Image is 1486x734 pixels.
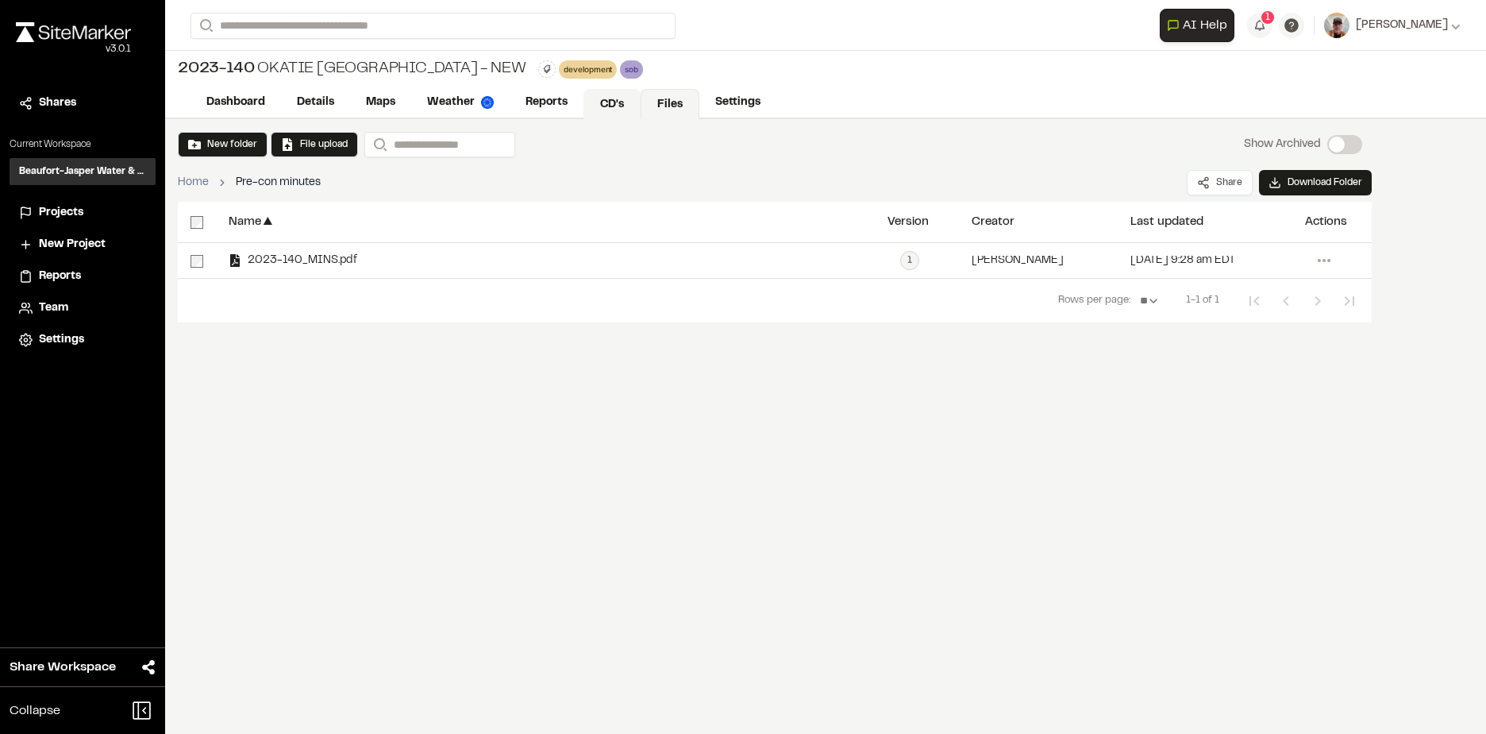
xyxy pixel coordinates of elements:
p: Current Workspace [10,137,156,152]
button: Open AI Assistant [1160,9,1234,42]
span: 2023-140 [178,57,254,81]
img: rebrand.png [16,22,131,42]
span: Rows per page: [1058,293,1130,309]
a: New Project [19,236,146,253]
span: Pre-con minutes [236,174,321,191]
button: Search [364,132,393,157]
button: File upload [281,137,348,152]
span: Team [39,299,68,317]
button: First Page [1238,285,1270,317]
div: Version [887,216,929,228]
button: Last Page [1334,285,1365,317]
input: select-all-rows [191,216,203,229]
button: Previous Page [1270,285,1302,317]
button: File upload [271,132,358,157]
a: CD's [583,89,641,119]
input: select-row-f535d2c59c8c0c26c246 [191,255,203,268]
div: [PERSON_NAME] [972,256,1064,266]
button: Share [1187,170,1253,195]
nav: breadcrumb [178,174,321,191]
div: select-all-rowsName▲VersionCreatorLast updatedActionsselect-row-f535d2c59c8c0c26c2462023-140_MINS... [178,202,1372,440]
select: Rows per page: [1134,285,1167,317]
a: Maps [350,87,411,118]
button: Download Folder [1259,170,1372,195]
button: 1 [1247,13,1272,38]
span: Shares [39,95,76,112]
span: 2023-140_MINS.pdf [241,256,357,266]
div: Oh geez...please don't... [16,42,131,56]
h3: Beaufort-Jasper Water & Sewer Authority [19,164,146,179]
button: [PERSON_NAME] [1324,13,1461,38]
a: Settings [699,87,776,118]
span: AI Help [1183,16,1227,35]
span: Projects [39,204,83,222]
a: Home [178,174,209,191]
a: Settings [19,331,146,349]
div: sob [620,60,642,79]
div: Actions [1305,216,1347,228]
span: New Project [39,236,106,253]
a: Reports [19,268,146,285]
span: Reports [39,268,81,285]
a: Projects [19,204,146,222]
div: 2023-140_MINS.pdf [229,254,357,267]
div: Okatie [GEOGRAPHIC_DATA] - NEW [178,57,525,81]
div: Open AI Assistant [1160,9,1241,42]
span: Collapse [10,701,60,720]
img: precipai.png [481,96,494,109]
div: Creator [972,216,1014,228]
span: 1 [1265,10,1270,25]
a: Dashboard [191,87,281,118]
button: New folder [188,137,257,152]
div: development [559,60,617,79]
a: Shares [19,95,146,112]
span: [PERSON_NAME] [1356,17,1448,34]
span: Share Workspace [10,658,116,677]
div: 1 [900,251,919,270]
a: Reports [510,87,583,118]
div: [DATE] 9:28 am EDT [1130,256,1235,266]
button: Edit Tags [538,60,556,78]
a: Weather [411,87,510,118]
a: Details [281,87,350,118]
a: Team [19,299,146,317]
a: Files [641,89,699,119]
button: Search [191,13,219,39]
div: Name [229,216,261,228]
button: New folder [178,132,268,157]
span: 1-1 of 1 [1186,293,1219,309]
span: ▲ [261,214,275,230]
button: Next Page [1302,285,1334,317]
img: User [1324,13,1349,38]
p: Show Archived [1244,136,1321,153]
div: Last updated [1130,216,1203,228]
span: Settings [39,331,84,349]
